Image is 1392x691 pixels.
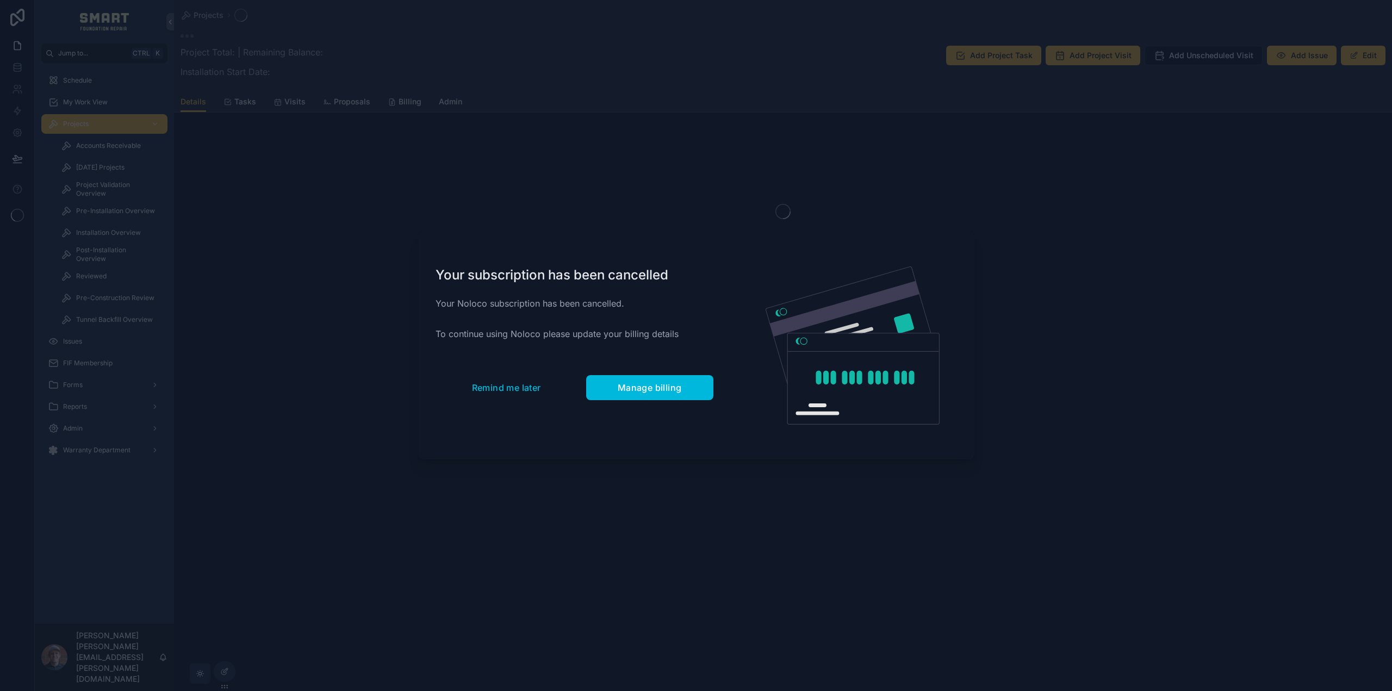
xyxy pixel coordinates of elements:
span: Manage billing [618,382,682,393]
img: Credit card illustration [766,266,940,425]
span: Remind me later [472,382,541,393]
p: Your Noloco subscription has been cancelled. [436,297,713,310]
h1: Your subscription has been cancelled [436,266,713,284]
button: Manage billing [586,375,713,400]
button: Remind me later [436,375,577,400]
p: To continue using Noloco please update your billing details [436,327,713,340]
